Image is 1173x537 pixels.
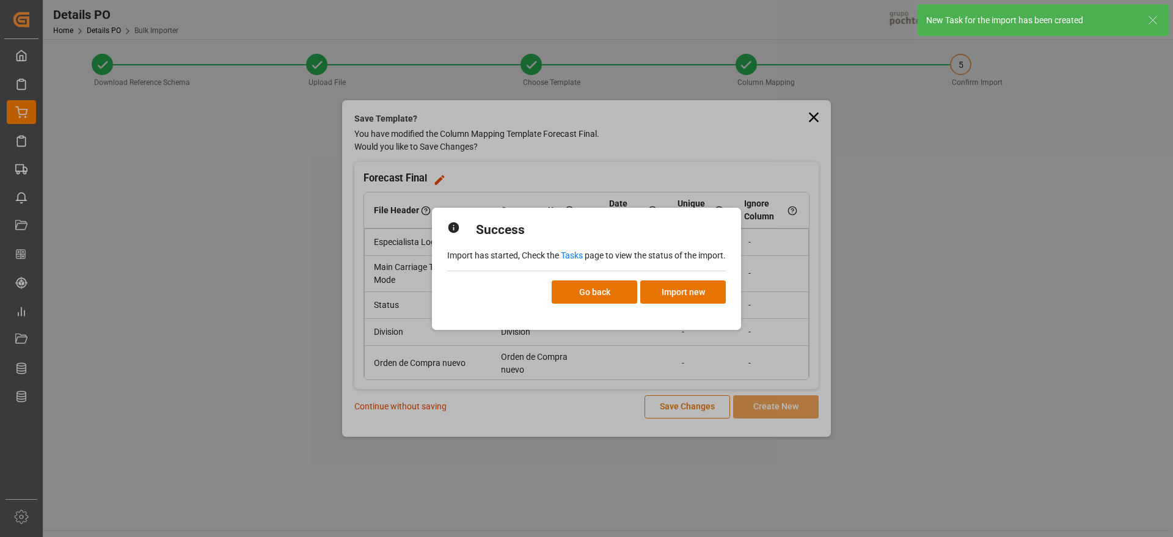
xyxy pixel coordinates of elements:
[476,221,525,240] h2: Success
[926,14,1136,27] div: New Task for the import has been created
[552,280,637,304] button: Go back
[561,250,583,260] a: Tasks
[640,280,726,304] button: Import new
[447,249,726,262] p: Import has started, Check the page to view the status of the import.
